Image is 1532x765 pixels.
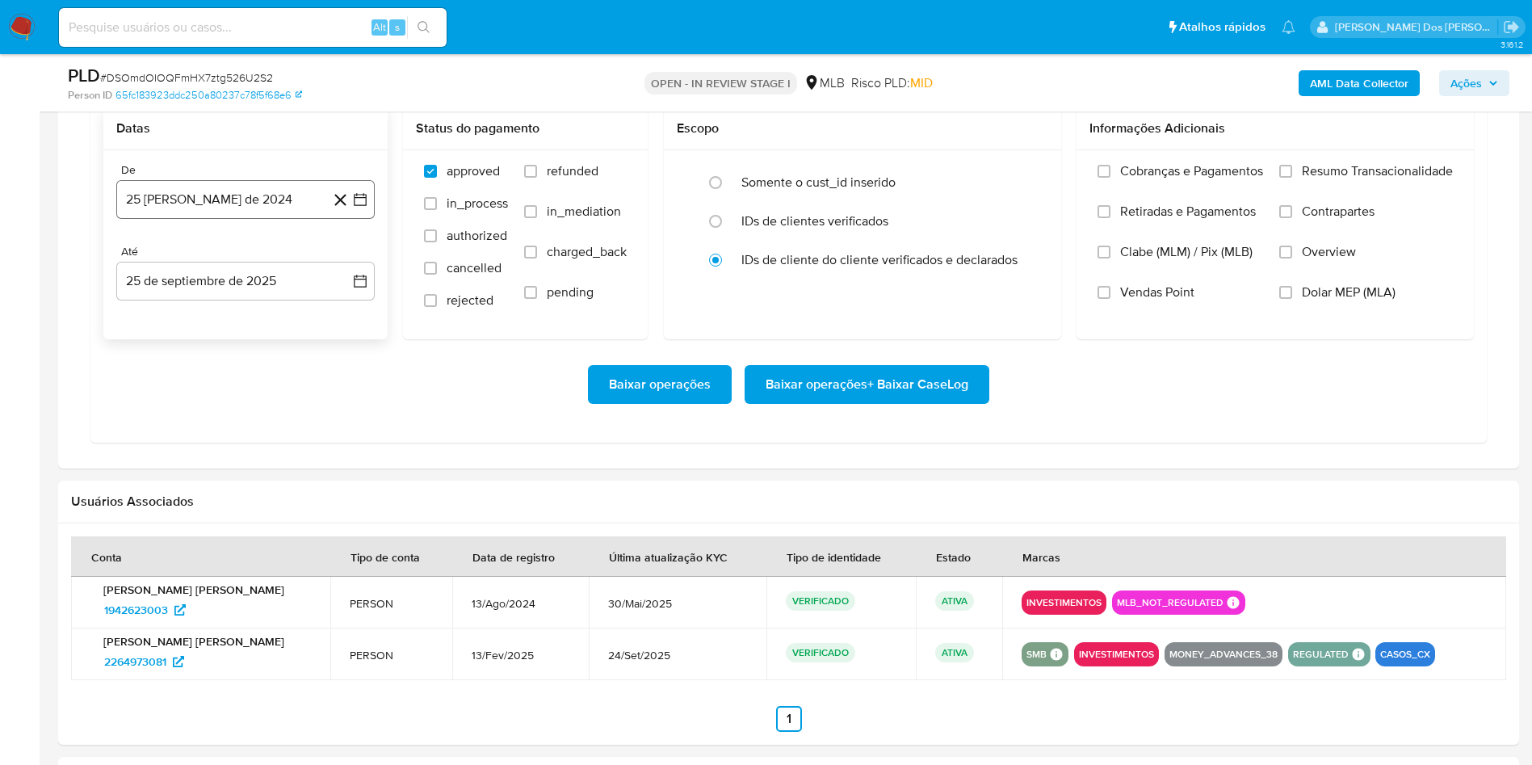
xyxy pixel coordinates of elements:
[1450,70,1482,96] span: Ações
[1501,38,1524,51] span: 3.161.2
[1179,19,1265,36] span: Atalhos rápidos
[115,88,302,103] a: 65fc183923ddc250a80237c78f5f68e6
[1299,70,1420,96] button: AML Data Collector
[851,74,933,92] span: Risco PLD:
[1439,70,1509,96] button: Ações
[407,16,440,39] button: search-icon
[59,17,447,38] input: Pesquise usuários ou casos...
[395,19,400,35] span: s
[1503,19,1520,36] a: Sair
[100,69,273,86] span: # DSOmdOIOQFmHX7ztg526U2S2
[68,88,112,103] b: Person ID
[804,74,845,92] div: MLB
[1335,19,1498,35] p: priscilla.barbante@mercadopago.com.br
[644,72,797,95] p: OPEN - IN REVIEW STAGE I
[71,494,1506,510] h2: Usuários Associados
[68,62,100,88] b: PLD
[1310,70,1408,96] b: AML Data Collector
[1282,20,1295,34] a: Notificações
[910,74,933,92] span: MID
[373,19,386,35] span: Alt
